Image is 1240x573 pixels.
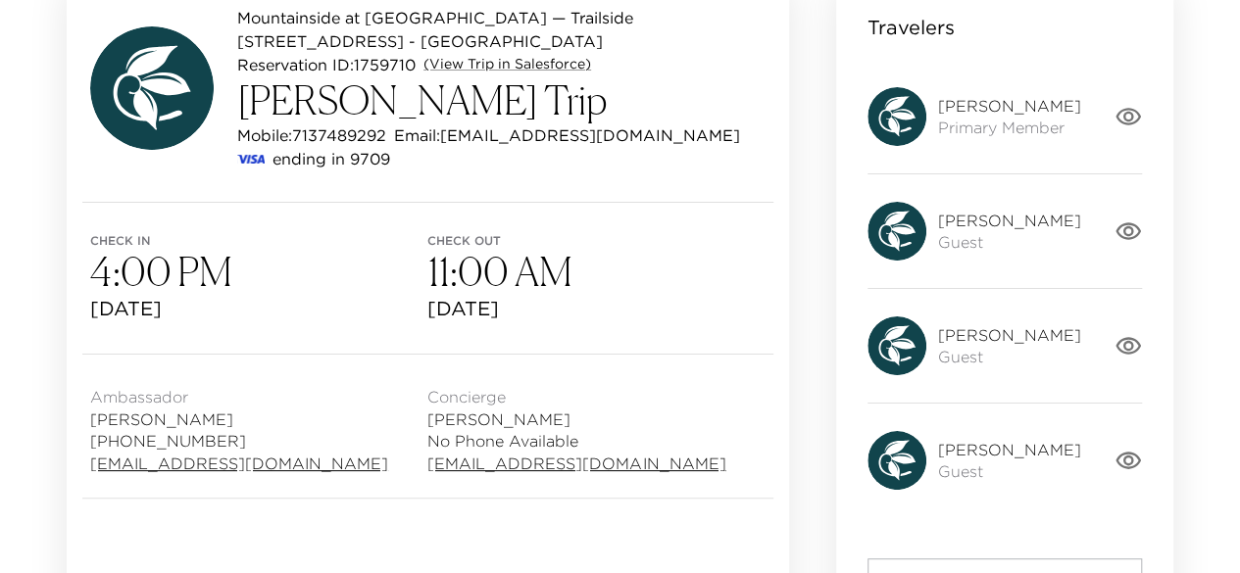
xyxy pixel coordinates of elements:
[938,231,1081,253] span: Guest
[938,95,1081,117] span: [PERSON_NAME]
[868,431,926,490] img: avatar.4afec266560d411620d96f9f038fe73f.svg
[427,295,765,322] span: [DATE]
[868,202,926,261] img: avatar.4afec266560d411620d96f9f038fe73f.svg
[938,324,1081,346] span: [PERSON_NAME]
[237,155,265,164] img: credit card type
[273,147,390,170] p: ending in 9709
[90,248,427,295] h3: 4:00 PM
[90,234,427,248] span: Check in
[868,87,926,146] img: avatar.4afec266560d411620d96f9f038fe73f.svg
[423,55,591,74] a: (View Trip in Salesforce)
[427,248,765,295] h3: 11:00 AM
[237,123,386,147] p: Mobile: 7137489292
[938,439,1081,460] span: [PERSON_NAME]
[237,53,416,76] p: Reservation ID: 1759710
[938,346,1081,367] span: Guest
[427,408,725,430] span: [PERSON_NAME]
[427,234,765,248] span: Check out
[938,210,1081,231] span: [PERSON_NAME]
[90,408,388,430] span: [PERSON_NAME]
[427,386,725,407] span: Concierge
[868,14,955,41] p: Travelers
[427,453,725,474] a: [EMAIL_ADDRESS][DOMAIN_NAME]
[237,76,766,123] h3: [PERSON_NAME] Trip
[90,453,388,474] a: [EMAIL_ADDRESS][DOMAIN_NAME]
[90,26,214,150] img: avatar.4afec266560d411620d96f9f038fe73f.svg
[938,460,1081,482] span: Guest
[237,6,766,53] p: Mountainside at [GEOGRAPHIC_DATA] — Trailside [STREET_ADDRESS] - [GEOGRAPHIC_DATA]
[90,386,388,407] span: Ambassador
[938,117,1081,138] span: Primary Member
[90,295,427,322] span: [DATE]
[868,316,926,375] img: avatar.4afec266560d411620d96f9f038fe73f.svg
[90,430,388,452] span: [PHONE_NUMBER]
[394,123,740,147] p: Email: [EMAIL_ADDRESS][DOMAIN_NAME]
[427,430,725,452] span: No Phone Available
